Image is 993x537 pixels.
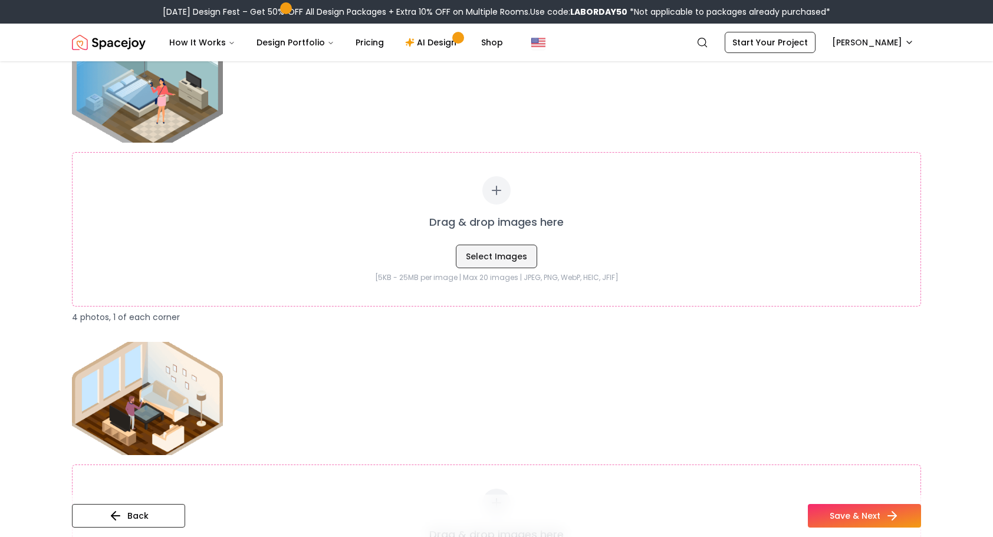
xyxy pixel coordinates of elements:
button: Back [72,504,185,528]
button: Design Portfolio [247,31,344,54]
img: Spacejoy Logo [72,31,146,54]
nav: Main [160,31,512,54]
img: Guide image [72,29,223,143]
nav: Global [72,24,921,61]
img: United States [531,35,545,50]
button: [PERSON_NAME] [825,32,921,53]
button: Save & Next [808,504,921,528]
p: Drag & drop images here [429,214,564,230]
button: How It Works [160,31,245,54]
b: LABORDAY50 [570,6,627,18]
div: [DATE] Design Fest – Get 50% OFF All Design Packages + Extra 10% OFF on Multiple Rooms. [163,6,830,18]
a: Pricing [346,31,393,54]
img: Guide image [72,342,223,455]
a: AI Design [396,31,469,54]
button: Select Images [456,245,537,268]
span: Use code: [530,6,627,18]
a: Start Your Project [725,32,816,53]
span: *Not applicable to packages already purchased* [627,6,830,18]
p: [5KB - 25MB per image | Max 20 images | JPEG, PNG, WebP, HEIC, JFIF] [96,273,897,282]
a: Spacejoy [72,31,146,54]
a: Shop [472,31,512,54]
p: 4 photos, 1 of each corner [72,311,921,323]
